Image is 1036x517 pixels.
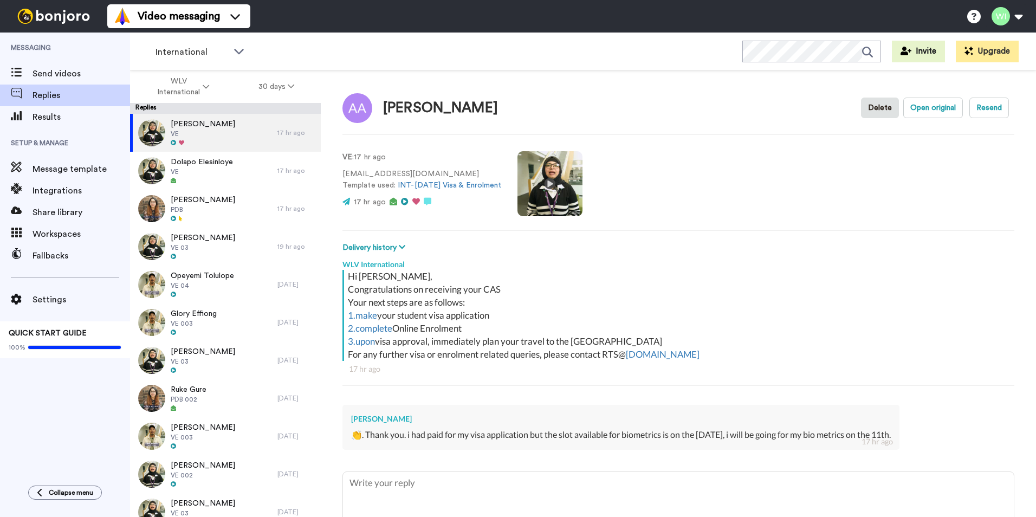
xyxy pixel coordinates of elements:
[171,319,217,328] span: VE 003
[28,486,102,500] button: Collapse menu
[342,93,372,123] img: Image of Adaeze Ayeni
[138,233,165,260] img: 22e093ee-6621-4089-9a64-2bb4a3293c61-thumb.jpg
[277,470,315,479] div: [DATE]
[130,114,321,152] a: [PERSON_NAME]VE17 hr ago
[903,98,963,118] button: Open original
[171,460,235,471] span: [PERSON_NAME]
[171,232,235,243] span: [PERSON_NAME]
[277,242,315,251] div: 19 hr ago
[171,157,233,167] span: Dolapo Elesinloye
[33,89,130,102] span: Replies
[130,303,321,341] a: Glory EffiongVE 003[DATE]
[138,9,220,24] span: Video messaging
[13,9,94,24] img: bj-logo-header-white.svg
[277,508,315,516] div: [DATE]
[33,111,130,124] span: Results
[171,395,206,404] span: PDB 002
[171,308,217,319] span: Glory Effiong
[171,167,233,176] span: VE
[130,103,321,114] div: Replies
[969,98,1009,118] button: Resend
[156,46,228,59] span: International
[171,130,235,138] span: VE
[277,394,315,403] div: [DATE]
[138,423,165,450] img: 4c89a382-51e4-48f9-9d4c-4752e4e5aa25-thumb.jpg
[171,471,235,480] span: VE 002
[138,119,165,146] img: 9d005285-f2cd-48ce-ae0f-47eda6f368c7-thumb.jpg
[33,163,130,176] span: Message template
[277,166,315,175] div: 17 hr ago
[171,205,235,214] span: PDB
[861,98,899,118] button: Delete
[33,293,130,306] span: Settings
[171,195,235,205] span: [PERSON_NAME]
[138,347,165,374] img: 22e093ee-6621-4089-9a64-2bb4a3293c61-thumb.jpg
[277,356,315,365] div: [DATE]
[132,72,234,102] button: WLV International
[171,270,234,281] span: Opeyemi Tolulope
[33,206,130,219] span: Share library
[157,76,200,98] span: WLV International
[171,243,235,252] span: VE 03
[342,153,352,161] strong: VE
[171,422,235,433] span: [PERSON_NAME]
[892,41,945,62] button: Invite
[130,266,321,303] a: Opeyemi TolulopeVE 04[DATE]
[33,184,130,197] span: Integrations
[956,41,1019,62] button: Upgrade
[33,249,130,262] span: Fallbacks
[171,346,235,357] span: [PERSON_NAME]
[9,329,87,337] span: QUICK START GUIDE
[277,432,315,441] div: [DATE]
[277,318,315,327] div: [DATE]
[342,169,501,191] p: [EMAIL_ADDRESS][DOMAIN_NAME] Template used:
[234,77,319,96] button: 30 days
[114,8,131,25] img: vm-color.svg
[171,119,235,130] span: [PERSON_NAME]
[626,348,700,360] a: [DOMAIN_NAME]
[130,228,321,266] a: [PERSON_NAME]VE 0319 hr ago
[171,384,206,395] span: Ruke Gure
[130,455,321,493] a: [PERSON_NAME]VE 002[DATE]
[351,413,891,424] div: [PERSON_NAME]
[130,190,321,228] a: [PERSON_NAME]PDB17 hr ago
[33,67,130,80] span: Send videos
[49,488,93,497] span: Collapse menu
[138,461,165,488] img: 7d6cb224-86b8-4773-b7f2-a7db13f7c05d-thumb.jpg
[171,281,234,290] span: VE 04
[138,157,165,184] img: 9d005285-f2cd-48ce-ae0f-47eda6f368c7-thumb.jpg
[171,357,235,366] span: VE 03
[348,309,377,321] a: 1.make
[277,128,315,137] div: 17 hr ago
[130,152,321,190] a: Dolapo ElesinloyeVE17 hr ago
[171,433,235,442] span: VE 003
[354,198,386,206] span: 17 hr ago
[348,322,392,334] a: 2.complete
[9,343,25,352] span: 100%
[342,254,1014,270] div: WLV International
[348,270,1012,361] div: Hi [PERSON_NAME], Congratulations on receiving your CAS Your next steps are as follows: your stud...
[398,182,501,189] a: INT-[DATE] Visa & Enrolment
[862,436,893,447] div: 17 hr ago
[383,100,498,116] div: [PERSON_NAME]
[138,309,165,336] img: 4c89a382-51e4-48f9-9d4c-4752e4e5aa25-thumb.jpg
[171,498,235,509] span: [PERSON_NAME]
[351,429,891,441] div: 👏. Thank you. i had paid for my visa application but the slot available for biometrics is on the ...
[138,271,165,298] img: d9b90043-b27e-4f46-9234-97d7fd64af05-thumb.jpg
[348,335,375,347] a: 3.upon
[138,195,165,222] img: 48895398-2abe-4b13-8704-069951d8703a-thumb.jpg
[342,152,501,163] p: : 17 hr ago
[33,228,130,241] span: Workspaces
[277,204,315,213] div: 17 hr ago
[138,385,165,412] img: 0ce1e80d-b08c-42eb-9ad6-5d90edd8a71e-thumb.jpg
[342,242,409,254] button: Delivery history
[349,364,1008,374] div: 17 hr ago
[277,280,315,289] div: [DATE]
[130,341,321,379] a: [PERSON_NAME]VE 03[DATE]
[130,417,321,455] a: [PERSON_NAME]VE 003[DATE]
[130,379,321,417] a: Ruke GurePDB 002[DATE]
